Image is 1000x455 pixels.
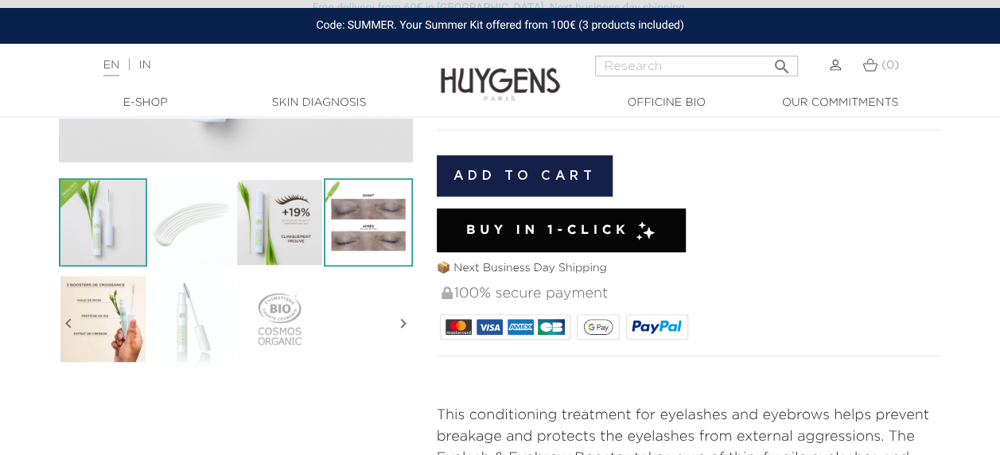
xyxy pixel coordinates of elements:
img: 100% secure payment [442,286,453,299]
img: Huygens [441,42,560,103]
a: E-Shop [66,95,225,111]
a: Officine Bio [587,95,746,111]
span: (0) [881,60,899,71]
img: CB_NATIONALE [538,319,564,335]
font: Our commitments [782,97,898,108]
img: VISA [477,319,503,335]
a: Our commitments [761,95,920,111]
i:  [59,284,78,364]
i:  [772,52,792,72]
a: Skin Diagnosis [239,95,399,111]
img: google_pay [583,319,613,335]
button: Add to cart [437,155,613,196]
img: MASTERCARD [446,319,472,335]
p: 📦 Next Business Day Shipping [437,260,942,277]
button:  [768,51,796,72]
font: E-Shop [123,97,168,108]
img: Le Booster - Soin Cils & Sourcils [59,178,147,266]
font: | [95,59,159,72]
font: 100% secure payment [454,286,609,301]
a: IN [139,60,151,71]
font: Officine Bio [627,97,706,108]
a: EN [103,60,119,76]
input: Research [595,56,798,76]
i:  [394,284,413,364]
img: AMEX [508,319,534,335]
